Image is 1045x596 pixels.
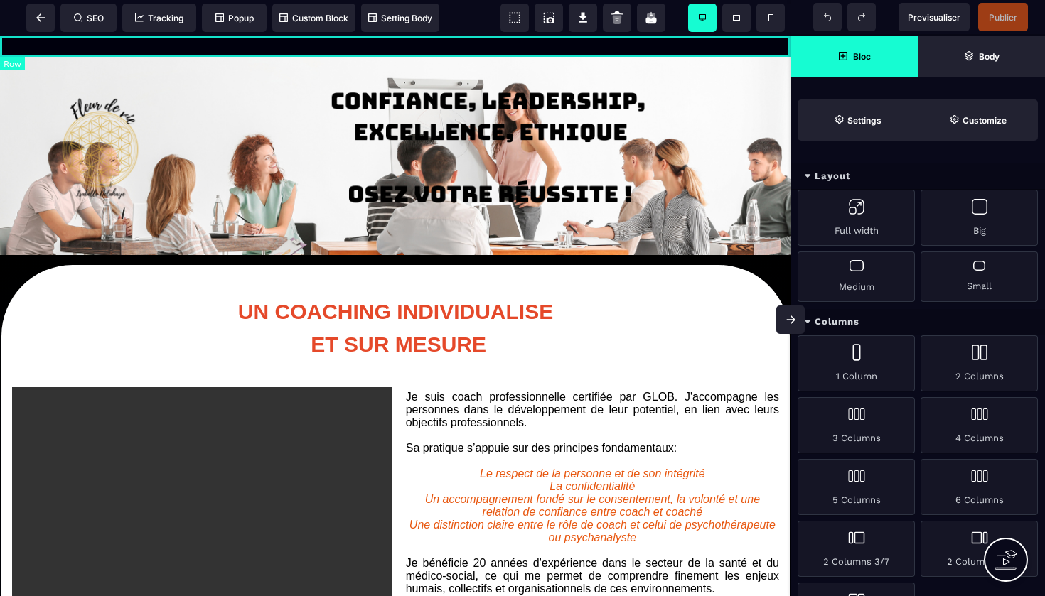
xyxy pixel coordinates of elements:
[899,3,970,31] span: Preview
[921,397,1038,453] div: 4 Columns
[921,521,1038,577] div: 2 Columns 7/3
[798,99,918,141] span: Settings
[500,4,529,32] span: View components
[798,251,915,302] div: Medium
[238,264,553,320] b: UN COACHING INDIVIDUALISE ET SUR MESURE
[921,335,1038,391] div: 2 Columns
[908,12,960,23] span: Previsualiser
[918,99,1038,141] span: Open Style Manager
[798,397,915,453] div: 3 Columns
[425,457,763,482] i: Un accompagnement fondé sur le consentement, la volonté et une relation de confiance entre coach ...
[535,4,563,32] span: Screenshot
[798,190,915,246] div: Full width
[798,335,915,391] div: 1 Column
[979,51,1000,62] strong: Body
[480,432,705,444] i: Le respect de la personne et de son intégrité
[918,36,1045,77] span: Open Layer Manager
[963,115,1007,126] strong: Customize
[791,163,1045,190] div: Layout
[791,36,918,77] span: Open Blocks
[135,13,183,23] span: Tracking
[550,445,635,457] i: La confidentialité
[921,459,1038,515] div: 6 Columns
[921,190,1038,246] div: Big
[853,51,871,62] strong: Bloc
[406,406,674,418] u: Sa pratique s’appuie sur des principes fondamentaux
[921,251,1038,302] div: Small
[409,483,778,508] i: Une distinction claire entre le rôle de coach et celui de psychothérapeute ou psychanalyste
[791,309,1045,335] div: Columns
[279,13,348,23] span: Custom Block
[989,12,1017,23] span: Publier
[368,13,432,23] span: Setting Body
[215,13,254,23] span: Popup
[798,459,915,515] div: 5 Columns
[847,115,881,126] strong: Settings
[74,13,104,23] span: SEO
[798,521,915,577] div: 2 Columns 3/7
